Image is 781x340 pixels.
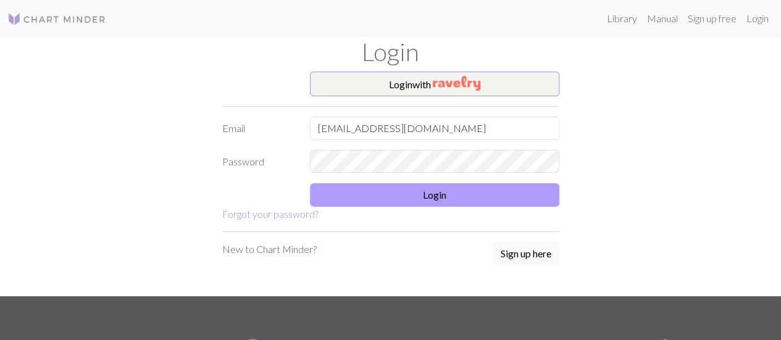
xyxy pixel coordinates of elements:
a: Login [741,6,774,31]
h1: Login [39,37,743,67]
label: Email [215,117,303,140]
a: Library [602,6,642,31]
a: Sign up here [493,242,559,267]
img: Logo [7,12,106,27]
button: Sign up here [493,242,559,265]
a: Manual [642,6,683,31]
a: Forgot your password? [222,208,319,220]
button: Loginwith [310,72,559,96]
a: Sign up free [683,6,741,31]
p: New to Chart Minder? [222,242,317,257]
label: Password [215,150,303,173]
img: Ravelry [433,76,480,91]
button: Login [310,183,559,207]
